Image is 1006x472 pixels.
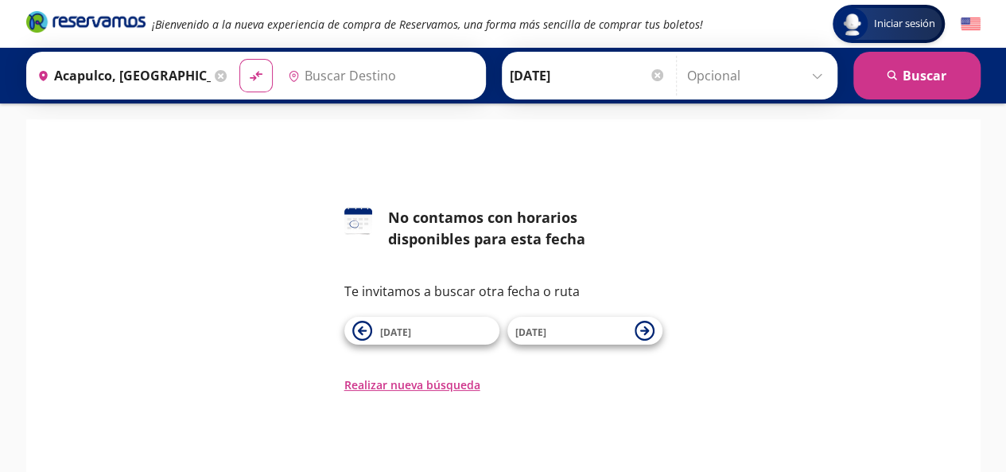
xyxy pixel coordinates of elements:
input: Elegir Fecha [510,56,666,96]
div: No contamos con horarios disponibles para esta fecha [388,207,662,250]
button: Buscar [853,52,981,99]
input: Buscar Destino [282,56,477,96]
button: [DATE] [507,317,662,345]
em: ¡Bienvenido a la nueva experiencia de compra de Reservamos, una forma más sencilla de comprar tus... [152,17,703,32]
i: Brand Logo [26,10,146,33]
p: Te invitamos a buscar otra fecha o ruta [344,282,662,301]
button: English [961,14,981,34]
span: [DATE] [515,326,546,339]
button: [DATE] [344,317,499,345]
button: Realizar nueva búsqueda [344,376,480,393]
input: Buscar Origen [31,56,211,96]
span: [DATE] [380,326,411,339]
input: Opcional [687,56,829,96]
span: Iniciar sesión [868,16,942,32]
a: Brand Logo [26,10,146,38]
